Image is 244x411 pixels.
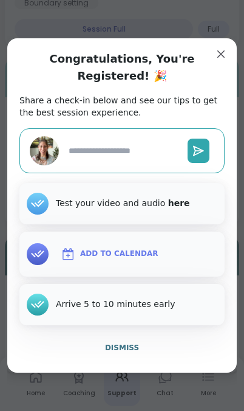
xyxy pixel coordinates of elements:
span: Add to Calendar [80,248,158,260]
div: Arrive 5 to 10 minutes early [56,299,175,311]
a: here [168,198,190,208]
span: Dismiss [105,344,139,352]
h1: Congratulations, You're Registered! 🎉 [19,50,225,85]
img: Julie1981 [30,136,59,165]
img: ShareWell Logomark [61,247,75,261]
button: Dismiss [19,335,225,361]
button: Add to Calendar [56,241,163,267]
div: Test your video and audio [56,198,190,210]
h2: Share a check-in below and see our tips to get the best session experience. [19,94,225,119]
